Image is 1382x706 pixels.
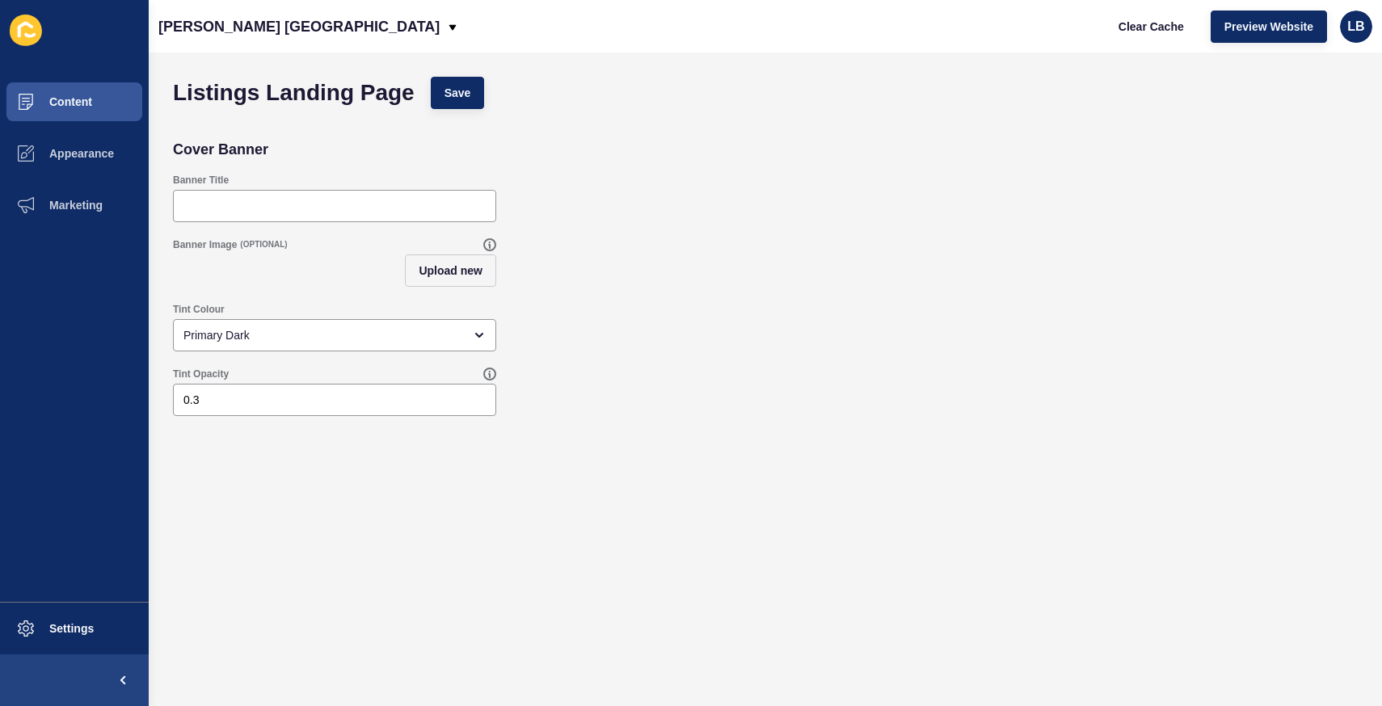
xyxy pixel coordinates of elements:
[173,141,268,158] h2: Cover Banner
[405,254,496,287] button: Upload new
[173,85,415,101] h1: Listings Landing Page
[1105,11,1198,43] button: Clear Cache
[173,303,225,316] label: Tint Colour
[158,6,440,47] p: [PERSON_NAME] [GEOGRAPHIC_DATA]
[173,174,229,187] label: Banner Title
[1119,19,1184,35] span: Clear Cache
[173,238,237,251] label: Banner Image
[240,239,287,250] span: (OPTIONAL)
[445,85,471,101] span: Save
[1211,11,1327,43] button: Preview Website
[431,77,485,109] button: Save
[419,263,482,279] span: Upload new
[1347,19,1364,35] span: LB
[173,368,229,380] label: Tint Opacity
[173,319,496,351] div: open menu
[1224,19,1313,35] span: Preview Website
